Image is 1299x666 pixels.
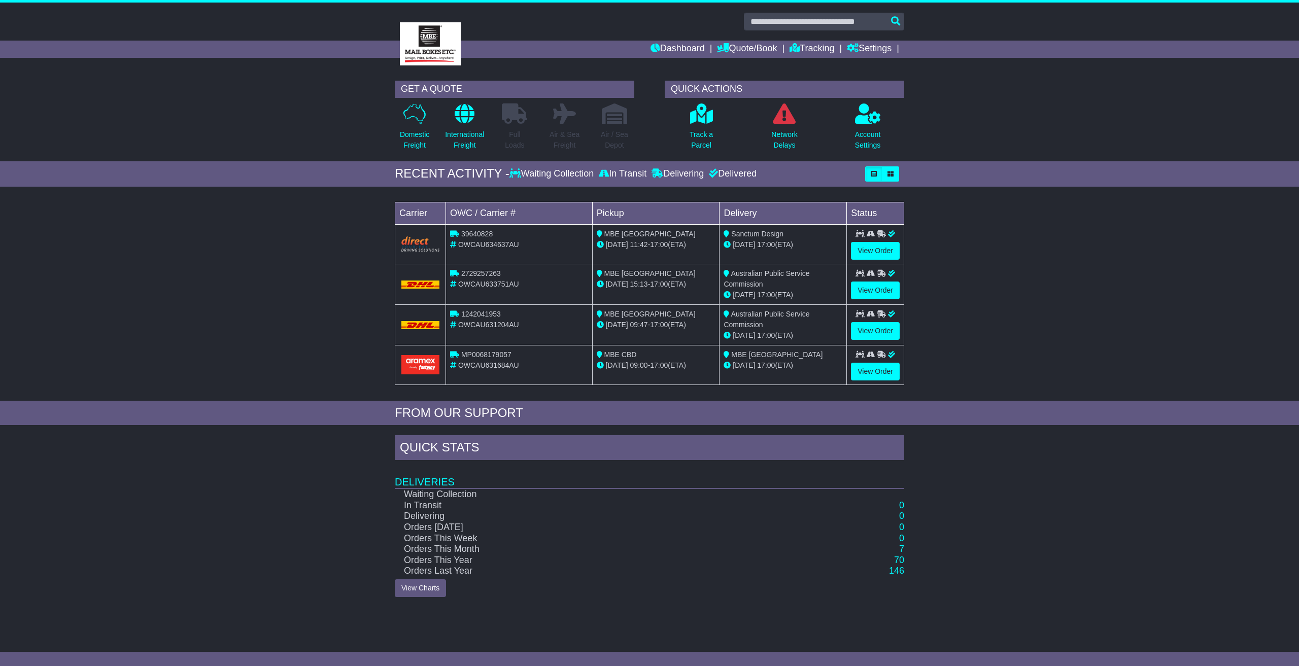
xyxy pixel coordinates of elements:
[720,202,847,224] td: Delivery
[395,511,790,522] td: Delivering
[592,202,720,224] td: Pickup
[733,291,755,299] span: [DATE]
[733,361,755,369] span: [DATE]
[630,240,648,249] span: 11:42
[894,555,904,565] a: 70
[401,281,439,289] img: DHL.png
[706,168,757,180] div: Delivered
[771,129,797,151] p: Network Delays
[461,310,501,318] span: 1242041953
[724,310,809,329] span: Australian Public Service Commission
[445,129,484,151] p: International Freight
[458,240,519,249] span: OWCAU634637AU
[597,239,715,250] div: - (ETA)
[855,129,881,151] p: Account Settings
[649,168,706,180] div: Delivering
[395,544,790,555] td: Orders This Month
[733,331,755,339] span: [DATE]
[689,103,713,156] a: Track aParcel
[889,566,904,576] a: 146
[461,269,501,277] span: 2729257263
[395,533,790,544] td: Orders This Week
[650,280,668,288] span: 17:00
[724,290,842,300] div: (ETA)
[650,361,668,369] span: 17:00
[395,166,509,181] div: RECENT ACTIVITY -
[690,129,713,151] p: Track a Parcel
[509,168,596,180] div: Waiting Collection
[847,202,904,224] td: Status
[899,544,904,554] a: 7
[606,240,628,249] span: [DATE]
[395,202,446,224] td: Carrier
[854,103,881,156] a: AccountSettings
[445,103,485,156] a: InternationalFreight
[731,350,823,359] span: MBE [GEOGRAPHIC_DATA]
[461,350,511,359] span: MP0068179057
[733,240,755,249] span: [DATE]
[604,310,696,318] span: MBE [GEOGRAPHIC_DATA]
[724,269,809,288] span: Australian Public Service Commission
[401,236,439,252] img: Direct.png
[847,41,892,58] a: Settings
[597,360,715,371] div: - (ETA)
[851,282,900,299] a: View Order
[899,500,904,510] a: 0
[604,230,696,238] span: MBE [GEOGRAPHIC_DATA]
[399,103,430,156] a: DomesticFreight
[899,511,904,521] a: 0
[606,321,628,329] span: [DATE]
[731,230,783,238] span: Sanctum Design
[757,291,775,299] span: 17:00
[395,81,634,98] div: GET A QUOTE
[899,522,904,532] a: 0
[395,579,446,597] a: View Charts
[502,129,527,151] p: Full Loads
[757,331,775,339] span: 17:00
[650,321,668,329] span: 17:00
[606,280,628,288] span: [DATE]
[601,129,628,151] p: Air / Sea Depot
[757,361,775,369] span: 17:00
[395,555,790,566] td: Orders This Year
[724,330,842,341] div: (ETA)
[401,355,439,374] img: Aramex.png
[400,129,429,151] p: Domestic Freight
[395,463,904,488] td: Deliveries
[899,533,904,543] a: 0
[851,322,900,340] a: View Order
[401,321,439,329] img: DHL.png
[395,500,790,511] td: In Transit
[458,321,519,329] span: OWCAU631204AU
[724,239,842,250] div: (ETA)
[596,168,649,180] div: In Transit
[395,435,904,463] div: Quick Stats
[550,129,579,151] p: Air & Sea Freight
[851,363,900,380] a: View Order
[395,566,790,577] td: Orders Last Year
[651,41,705,58] a: Dashboard
[604,350,637,359] span: MBE CBD
[395,522,790,533] td: Orders [DATE]
[630,280,648,288] span: 15:13
[630,361,648,369] span: 09:00
[606,361,628,369] span: [DATE]
[446,202,593,224] td: OWC / Carrier #
[851,242,900,260] a: View Order
[650,240,668,249] span: 17:00
[790,41,834,58] a: Tracking
[724,360,842,371] div: (ETA)
[597,320,715,330] div: - (ETA)
[458,280,519,288] span: OWCAU633751AU
[597,279,715,290] div: - (ETA)
[604,269,696,277] span: MBE [GEOGRAPHIC_DATA]
[395,406,904,420] div: FROM OUR SUPPORT
[458,361,519,369] span: OWCAU631684AU
[461,230,493,238] span: 39640828
[395,488,790,500] td: Waiting Collection
[630,321,648,329] span: 09:47
[717,41,777,58] a: Quote/Book
[665,81,904,98] div: QUICK ACTIONS
[771,103,798,156] a: NetworkDelays
[757,240,775,249] span: 17:00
